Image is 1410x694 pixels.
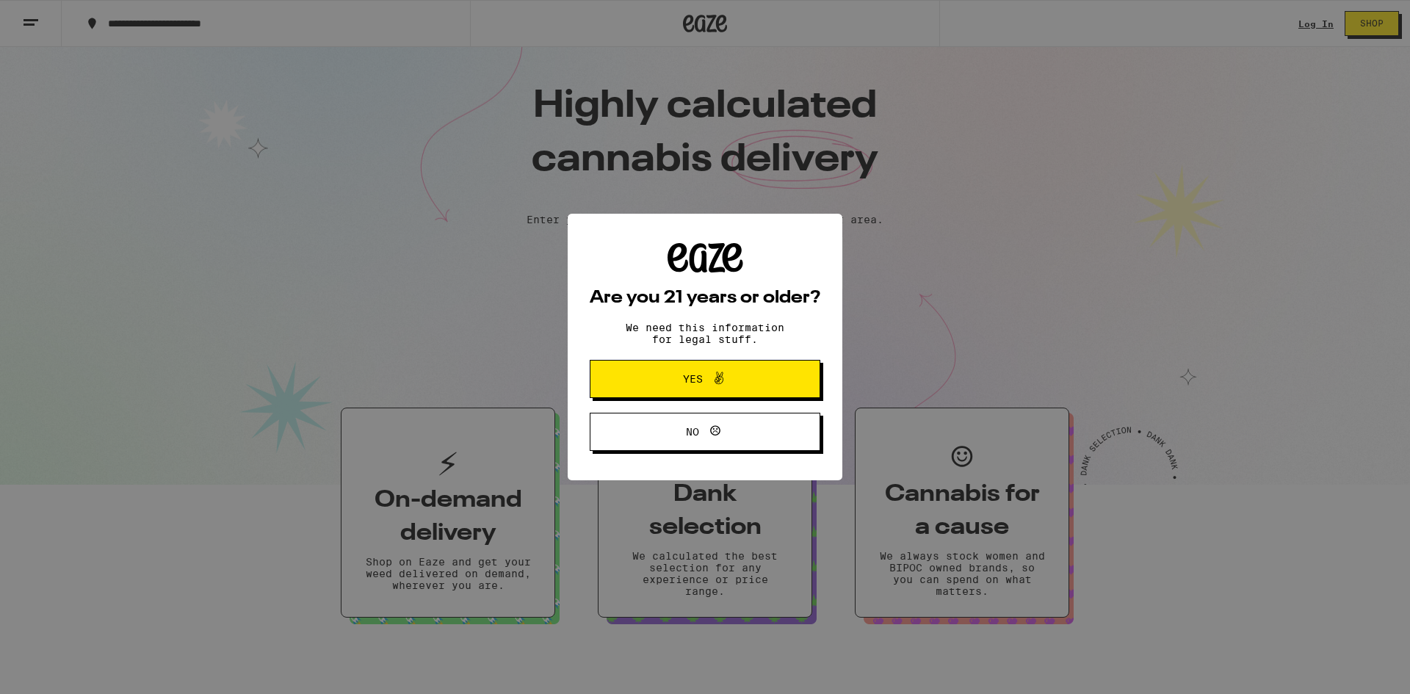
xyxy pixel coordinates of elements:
button: Yes [590,360,820,398]
button: No [590,413,820,451]
span: Yes [683,374,703,384]
h2: Are you 21 years or older? [590,289,820,307]
span: No [686,427,699,437]
p: We need this information for legal stuff. [613,322,797,345]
